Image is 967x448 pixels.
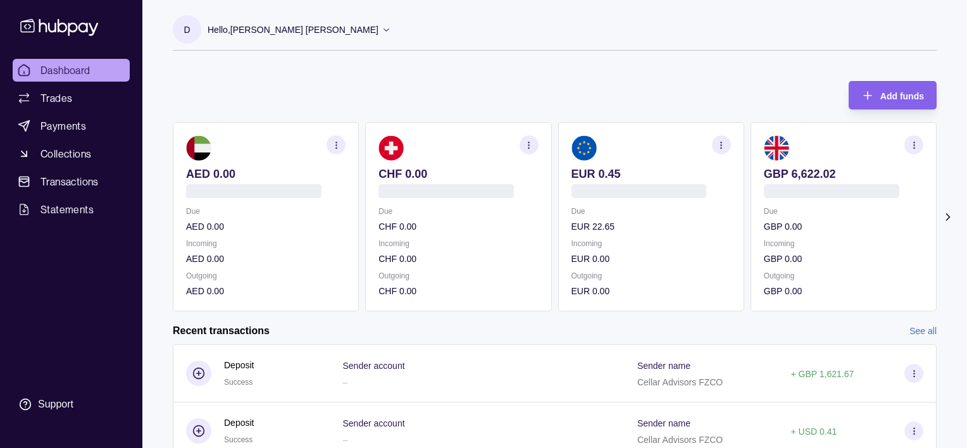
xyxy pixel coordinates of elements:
p: Deposit [224,358,254,372]
p: Outgoing [378,269,538,283]
p: AED 0.00 [186,167,346,181]
span: Payments [41,118,86,134]
a: See all [909,324,937,338]
p: Incoming [764,237,923,251]
span: Success [224,435,253,444]
p: AED 0.00 [186,252,346,266]
span: Trades [41,90,72,106]
p: CHF 0.00 [378,252,538,266]
p: Outgoing [764,269,923,283]
p: GBP 0.00 [764,284,923,298]
p: EUR 0.00 [571,284,731,298]
p: Cellar Advisors FZCO [637,435,723,445]
p: Sender account [342,361,404,371]
span: Collections [41,146,91,161]
p: EUR 0.00 [571,252,731,266]
h2: Recent transactions [173,324,270,338]
p: Incoming [378,237,538,251]
p: Sender name [637,361,690,371]
span: Add funds [880,91,924,101]
a: Dashboard [13,59,130,82]
p: CHF 0.00 [378,284,538,298]
p: GBP 0.00 [764,220,923,233]
p: CHF 0.00 [378,220,538,233]
img: ch [378,135,404,161]
p: Cellar Advisors FZCO [637,377,723,387]
p: Deposit [224,416,254,430]
p: GBP 6,622.02 [764,167,923,181]
p: Hello, [PERSON_NAME] [PERSON_NAME] [208,23,378,37]
span: Statements [41,202,94,217]
p: EUR 0.45 [571,167,731,181]
span: Transactions [41,174,99,189]
p: Sender account [342,418,404,428]
p: EUR 22.65 [571,220,731,233]
a: Statements [13,198,130,221]
div: Support [38,397,73,411]
a: Support [13,391,130,418]
p: Incoming [186,237,346,251]
p: Outgoing [571,269,731,283]
p: Due [764,204,923,218]
button: Add funds [849,81,937,109]
p: CHF 0.00 [378,167,538,181]
img: eu [571,135,597,161]
a: Transactions [13,170,130,193]
p: AED 0.00 [186,284,346,298]
p: Outgoing [186,269,346,283]
p: Due [186,204,346,218]
p: Due [378,204,538,218]
p: AED 0.00 [186,220,346,233]
p: Sender name [637,418,690,428]
p: – [342,435,347,445]
a: Trades [13,87,130,109]
p: + GBP 1,621.67 [791,369,854,379]
a: Payments [13,115,130,137]
p: GBP 0.00 [764,252,923,266]
img: gb [764,135,789,161]
span: Dashboard [41,63,90,78]
img: ae [186,135,211,161]
p: – [342,377,347,387]
p: Due [571,204,731,218]
a: Collections [13,142,130,165]
p: + USD 0.41 [791,426,837,437]
span: Success [224,378,253,387]
p: Incoming [571,237,731,251]
p: D [184,23,190,37]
